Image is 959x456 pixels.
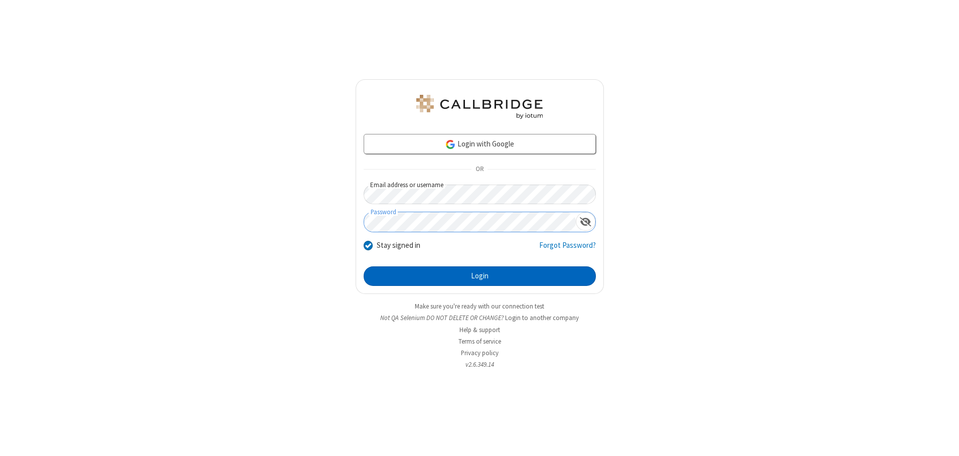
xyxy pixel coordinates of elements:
li: v2.6.349.14 [356,360,604,369]
a: Login with Google [364,134,596,154]
a: Terms of service [458,337,501,346]
img: google-icon.png [445,139,456,150]
label: Stay signed in [377,240,420,251]
img: QA Selenium DO NOT DELETE OR CHANGE [414,95,545,119]
a: Privacy policy [461,349,499,357]
input: Email address or username [364,185,596,204]
button: Login to another company [505,313,579,323]
a: Help & support [459,326,500,334]
div: Show password [576,212,595,231]
a: Forgot Password? [539,240,596,259]
a: Make sure you're ready with our connection test [415,302,544,311]
span: OR [471,163,488,177]
input: Password [364,212,576,232]
li: Not QA Selenium DO NOT DELETE OR CHANGE? [356,313,604,323]
button: Login [364,266,596,286]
